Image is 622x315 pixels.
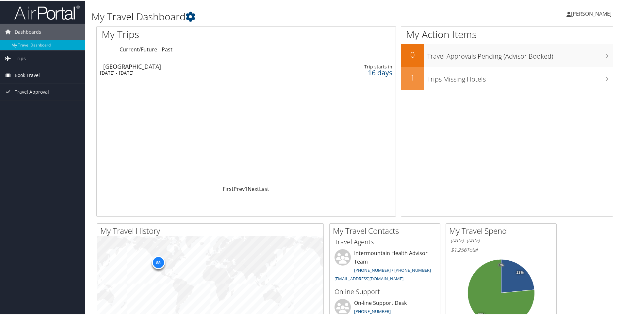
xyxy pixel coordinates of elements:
h1: My Trips [102,27,266,41]
a: 0Travel Approvals Pending (Advisor Booked) [401,43,613,66]
h6: [DATE] - [DATE] [451,237,551,243]
a: Prev [234,185,245,192]
a: Last [259,185,269,192]
span: [PERSON_NAME] [571,9,612,17]
span: Travel Approval [15,83,49,100]
h3: Travel Approvals Pending (Advisor Booked) [427,48,613,60]
h2: My Travel Spend [449,225,556,236]
div: 16 days [327,69,392,75]
a: 1 [245,185,248,192]
h3: Online Support [335,287,435,296]
li: Intermountain Health Advisor Team [331,249,438,284]
tspan: 0% [499,263,504,267]
h1: My Travel Dashboard [91,9,443,23]
a: Past [162,45,172,52]
h2: My Travel History [100,225,323,236]
span: Book Travel [15,66,40,83]
a: [PERSON_NAME] [566,3,618,23]
a: 1Trips Missing Hotels [401,66,613,89]
div: 88 [152,255,165,269]
a: Next [248,185,259,192]
div: [DATE] - [DATE] [100,69,288,75]
a: [PHONE_NUMBER] [354,308,391,314]
a: [EMAIL_ADDRESS][DOMAIN_NAME] [335,275,403,281]
div: [GEOGRAPHIC_DATA] [103,63,291,69]
a: [PHONE_NUMBER] / [PHONE_NUMBER] [354,267,431,272]
span: $1,256 [451,246,466,253]
h1: My Action Items [401,27,613,41]
tspan: 23% [516,270,524,274]
h3: Travel Agents [335,237,435,246]
h2: 1 [401,71,424,83]
div: Trip starts in [327,63,392,69]
h3: Trips Missing Hotels [427,71,613,83]
img: airportal-logo.png [14,4,80,20]
h2: 0 [401,48,424,60]
span: Dashboards [15,23,41,40]
h6: Total [451,246,551,253]
h2: My Travel Contacts [333,225,440,236]
a: Current/Future [120,45,157,52]
a: First [223,185,234,192]
span: Trips [15,50,26,66]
